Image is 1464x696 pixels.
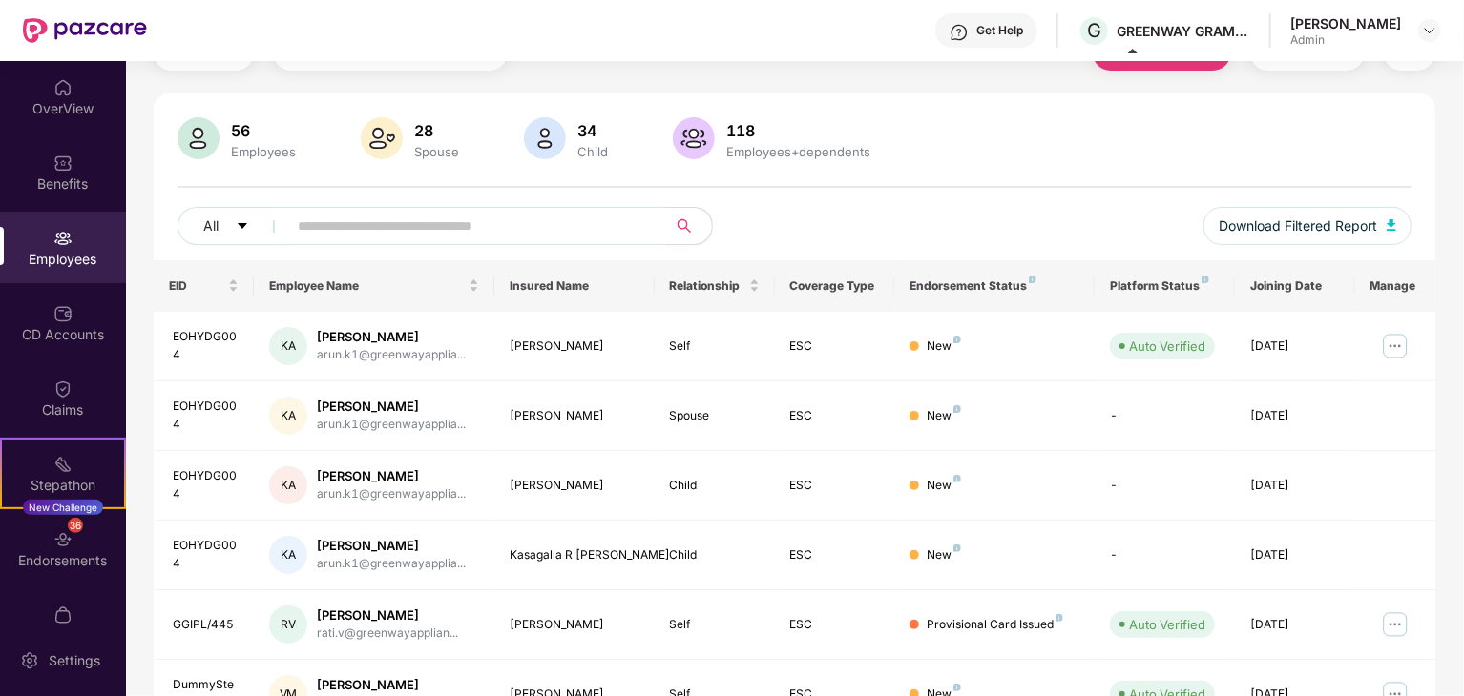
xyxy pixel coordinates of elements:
th: Insured Name [494,260,655,312]
div: 36 [68,518,83,533]
div: Child [574,144,612,159]
div: [PERSON_NAME] [510,477,639,495]
div: EOHYDG004 [173,467,239,503]
img: svg+xml;base64,PHN2ZyBpZD0iQ0RfQWNjb3VudHMiIGRhdGEtbmFtZT0iQ0QgQWNjb3VudHMiIHhtbG5zPSJodHRwOi8vd3... [53,304,73,323]
div: 56 [227,121,300,140]
div: [PERSON_NAME] [510,338,639,356]
div: Endorsement Status [910,278,1079,294]
div: arun.k1@greenwayapplia... [317,485,466,503]
td: - [1095,381,1235,451]
div: Employees [227,144,300,159]
img: svg+xml;base64,PHN2ZyBpZD0iQmVuZWZpdHMiIHhtbG5zPSJodHRwOi8vd3d3LnczLm9yZy8yMDAwL3N2ZyIgd2lkdGg9Ij... [53,154,73,173]
img: svg+xml;base64,PHN2ZyB4bWxucz0iaHR0cDovL3d3dy53My5vcmcvMjAwMC9zdmciIHhtbG5zOnhsaW5rPSJodHRwOi8vd3... [1387,219,1396,231]
div: Platform Status [1110,278,1220,294]
span: All [203,215,219,236]
div: ESC [790,407,880,425]
div: New [927,477,961,495]
div: [PERSON_NAME] [1290,14,1401,32]
div: [PERSON_NAME] [317,328,466,346]
img: svg+xml;base64,PHN2ZyB4bWxucz0iaHR0cDovL3d3dy53My5vcmcvMjAwMC9zdmciIHdpZHRoPSI4IiBoZWlnaHQ9IjgiIH... [1056,614,1063,622]
div: Admin [1290,32,1401,48]
span: Download Filtered Report [1219,215,1377,236]
div: [PERSON_NAME] [317,467,466,485]
div: Self [670,338,760,356]
img: svg+xml;base64,PHN2ZyB4bWxucz0iaHR0cDovL3d3dy53My5vcmcvMjAwMC9zdmciIHdpZHRoPSIyMSIgaGVpZ2h0PSIyMC... [53,455,73,474]
td: - [1095,451,1235,521]
span: Employee Name [269,278,465,294]
img: svg+xml;base64,PHN2ZyB4bWxucz0iaHR0cDovL3d3dy53My5vcmcvMjAwMC9zdmciIHdpZHRoPSI4IiBoZWlnaHQ9IjgiIH... [1202,276,1209,283]
button: search [665,207,713,245]
div: GREENWAY GRAMEEN INFRA [1117,22,1250,40]
div: New [927,407,961,425]
div: New Challenge [23,500,103,515]
span: EID [169,278,224,294]
th: Joining Date [1235,260,1355,312]
img: svg+xml;base64,PHN2ZyB4bWxucz0iaHR0cDovL3d3dy53My5vcmcvMjAwMC9zdmciIHdpZHRoPSI4IiBoZWlnaHQ9IjgiIH... [953,684,961,691]
th: Relationship [655,260,775,312]
span: search [665,218,702,234]
div: 118 [722,121,874,140]
div: arun.k1@greenwayapplia... [317,346,466,364]
td: - [1095,521,1235,590]
div: KA [269,397,307,435]
img: svg+xml;base64,PHN2ZyBpZD0iQ2xhaW0iIHhtbG5zPSJodHRwOi8vd3d3LnczLm9yZy8yMDAwL3N2ZyIgd2lkdGg9IjIwIi... [53,379,73,399]
div: 34 [574,121,612,140]
div: [PERSON_NAME] [317,398,466,416]
img: manageButton [1380,609,1411,640]
img: svg+xml;base64,PHN2ZyB4bWxucz0iaHR0cDovL3d3dy53My5vcmcvMjAwMC9zdmciIHdpZHRoPSI4IiBoZWlnaHQ9IjgiIH... [953,336,961,343]
div: Employees+dependents [722,144,874,159]
div: Spouse [670,407,760,425]
div: Spouse [410,144,463,159]
div: Stepathon [2,476,124,495]
div: Auto Verified [1129,337,1205,356]
img: svg+xml;base64,PHN2ZyBpZD0iU2V0dGluZy0yMHgyMCIgeG1sbnM9Imh0dHA6Ly93d3cudzMub3JnLzIwMDAvc3ZnIiB3aW... [20,651,39,670]
div: New [927,546,961,564]
div: EOHYDG004 [173,537,239,573]
div: arun.k1@greenwayapplia... [317,555,466,573]
div: [PERSON_NAME] [317,676,470,694]
div: [PERSON_NAME] [317,537,466,555]
img: svg+xml;base64,PHN2ZyBpZD0iSG9tZSIgeG1sbnM9Imh0dHA6Ly93d3cudzMub3JnLzIwMDAvc3ZnIiB3aWR0aD0iMjAiIG... [53,78,73,97]
img: svg+xml;base64,PHN2ZyB4bWxucz0iaHR0cDovL3d3dy53My5vcmcvMjAwMC9zdmciIHhtbG5zOnhsaW5rPSJodHRwOi8vd3... [673,117,715,159]
div: KA [269,466,307,504]
div: ESC [790,546,880,564]
img: svg+xml;base64,PHN2ZyB4bWxucz0iaHR0cDovL3d3dy53My5vcmcvMjAwMC9zdmciIHhtbG5zOnhsaW5rPSJodHRwOi8vd3... [361,117,403,159]
img: svg+xml;base64,PHN2ZyB4bWxucz0iaHR0cDovL3d3dy53My5vcmcvMjAwMC9zdmciIHhtbG5zOnhsaW5rPSJodHRwOi8vd3... [524,117,566,159]
span: Relationship [670,278,745,294]
th: Employee Name [254,260,494,312]
th: Manage [1355,260,1435,312]
img: svg+xml;base64,PHN2ZyBpZD0iRHJvcGRvd24tMzJ4MzIiIHhtbG5zPSJodHRwOi8vd3d3LnczLm9yZy8yMDAwL3N2ZyIgd2... [1422,23,1437,38]
img: svg+xml;base64,PHN2ZyB4bWxucz0iaHR0cDovL3d3dy53My5vcmcvMjAwMC9zdmciIHdpZHRoPSI4IiBoZWlnaHQ9IjgiIH... [953,475,961,482]
img: svg+xml;base64,PHN2ZyBpZD0iRW1wbG95ZWVzIiB4bWxucz0iaHR0cDovL3d3dy53My5vcmcvMjAwMC9zdmciIHdpZHRoPS... [53,229,73,248]
div: ESC [790,616,880,634]
div: GGIPL/445 [173,616,239,634]
div: [PERSON_NAME] [510,616,639,634]
div: KA [269,327,307,365]
div: [DATE] [1250,338,1340,356]
div: 28 [410,121,463,140]
div: Settings [43,651,106,670]
div: Child [670,477,760,495]
img: svg+xml;base64,PHN2ZyB4bWxucz0iaHR0cDovL3d3dy53My5vcmcvMjAwMC9zdmciIHhtbG5zOnhsaW5rPSJodHRwOi8vd3... [178,117,220,159]
div: Auto Verified [1129,615,1205,634]
div: Self [670,616,760,634]
span: G [1087,19,1101,42]
img: svg+xml;base64,PHN2ZyBpZD0iTXlfT3JkZXJzIiBkYXRhLW5hbWU9Ik15IE9yZGVycyIgeG1sbnM9Imh0dHA6Ly93d3cudz... [53,605,73,624]
div: ESC [790,477,880,495]
div: New [927,338,961,356]
div: [DATE] [1250,407,1340,425]
div: ESC [790,338,880,356]
div: [DATE] [1250,477,1340,495]
div: KA [269,536,307,574]
img: svg+xml;base64,PHN2ZyB4bWxucz0iaHR0cDovL3d3dy53My5vcmcvMjAwMC9zdmciIHdpZHRoPSI4IiBoZWlnaHQ9IjgiIH... [1029,276,1036,283]
button: Allcaret-down [178,207,294,245]
th: EID [154,260,254,312]
div: Provisional Card Issued [927,616,1063,634]
div: Child [670,546,760,564]
button: Download Filtered Report [1203,207,1412,245]
div: [DATE] [1250,616,1340,634]
img: svg+xml;base64,PHN2ZyB4bWxucz0iaHR0cDovL3d3dy53My5vcmcvMjAwMC9zdmciIHdpZHRoPSI4IiBoZWlnaHQ9IjgiIH... [953,544,961,552]
div: Get Help [976,23,1023,38]
img: svg+xml;base64,PHN2ZyBpZD0iRW5kb3JzZW1lbnRzIiB4bWxucz0iaHR0cDovL3d3dy53My5vcmcvMjAwMC9zdmciIHdpZH... [53,530,73,549]
div: RV [269,605,307,644]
